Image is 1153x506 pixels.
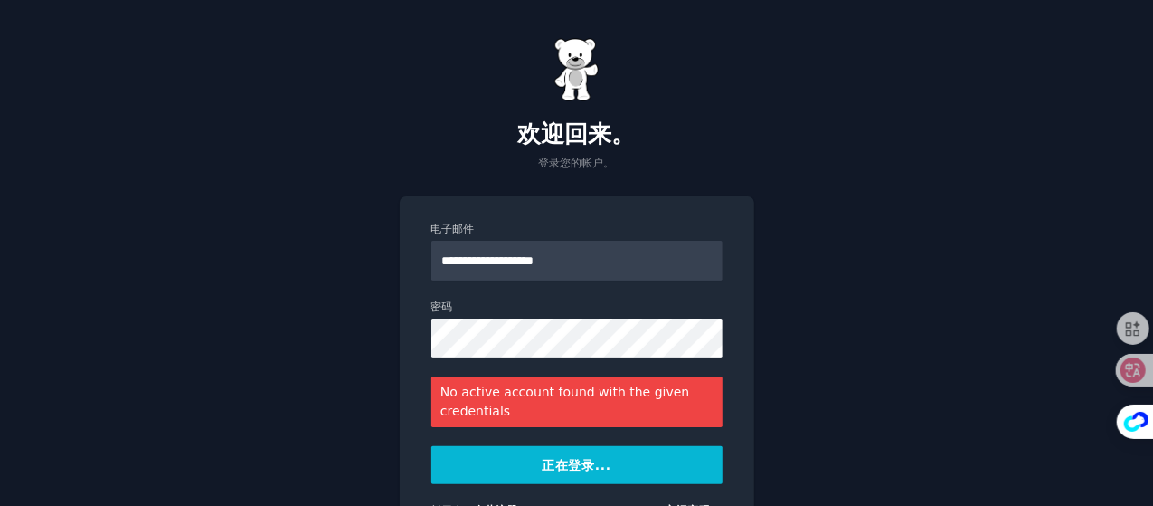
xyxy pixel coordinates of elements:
font: 密码 [431,301,453,313]
font: 登录您的帐户。 [539,157,615,169]
div: No active account found with the given credentials [431,377,723,427]
img: 小熊软糖 [554,38,600,101]
font: 欢迎回来。 [518,120,636,148]
button: 正在登录... [431,446,723,484]
font: 电子邮件 [431,223,475,235]
font: 正在登录... [542,458,611,473]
